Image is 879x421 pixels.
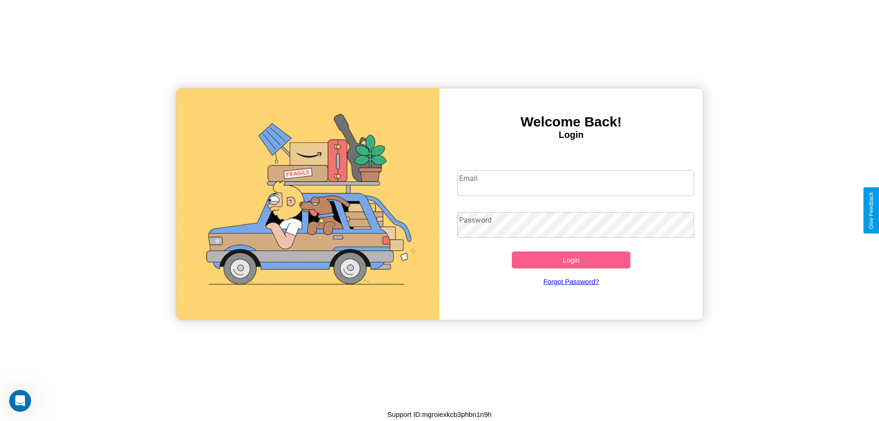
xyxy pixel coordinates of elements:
[868,192,874,229] div: Give Feedback
[453,268,690,295] a: Forgot Password?
[9,390,31,412] iframe: Intercom live chat
[439,114,703,130] h3: Welcome Back!
[387,408,492,421] p: Support ID: mgroiexkcb3phbn1n9h
[176,88,439,320] img: gif
[439,130,703,140] h4: Login
[512,252,630,268] button: Login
